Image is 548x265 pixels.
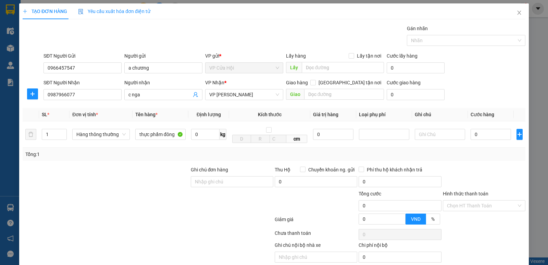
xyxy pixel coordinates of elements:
label: Hình thức thanh toán [443,191,488,196]
span: Cước hàng [471,112,494,117]
input: R [251,135,270,143]
strong: CHUYỂN PHÁT NHANH AN PHÚ QUÝ [10,5,60,28]
label: Cước lấy hàng [387,53,418,59]
label: Gán nhãn [407,26,428,31]
span: Chuyển khoản ng. gửi [306,166,357,173]
span: Giao hàng [286,80,308,85]
span: % [431,216,435,222]
div: Giảm giá [274,216,358,228]
span: TẠO ĐƠN HÀNG [23,9,67,14]
span: close [516,10,522,15]
span: SL [42,112,47,117]
span: [GEOGRAPHIC_DATA] tận nơi [316,79,384,86]
input: VD: Bàn, Ghế [135,129,186,140]
span: VP Nhận [205,80,224,85]
div: SĐT Người Nhận [43,79,122,86]
input: Ghi chú đơn hàng [191,176,273,187]
label: Ghi chú đơn hàng [191,167,228,172]
span: Tên hàng [135,112,158,117]
div: VP gửi [205,52,283,60]
span: VND [411,216,421,222]
span: Tổng cước [359,191,381,196]
input: Dọc đường [304,89,384,100]
span: Giá trị hàng [313,112,338,117]
input: C [270,135,287,143]
span: Lấy hàng [286,53,306,59]
span: cm [286,135,307,143]
span: kg [220,129,226,140]
span: Giao [286,89,304,100]
span: plus [517,132,522,137]
span: VP NGỌC HỒI [209,89,279,100]
button: plus [516,129,523,140]
th: Ghi chú [412,108,468,121]
div: Ghi chú nội bộ nhà xe [275,241,357,252]
span: Phí thu hộ khách nhận trả [364,166,425,173]
div: Chi phí nội bộ [359,241,441,252]
span: Yêu cầu xuất hóa đơn điện tử [78,9,150,14]
div: Chưa thanh toán [274,229,358,241]
button: plus [27,88,38,99]
input: Nhập ghi chú [275,252,357,263]
th: Loại phụ phí [356,108,412,121]
span: VP Cửa Hội [209,63,279,73]
input: D [232,135,251,143]
div: SĐT Người Gửi [43,52,122,60]
button: delete [25,129,36,140]
img: icon [78,9,84,14]
span: plus [27,91,38,97]
span: Đơn vị tính [72,112,98,117]
span: Định lượng [197,112,221,117]
span: Lấy [286,62,302,73]
div: Tổng: 1 [25,150,212,158]
div: Người nhận [124,79,202,86]
input: Dọc đường [302,62,384,73]
span: [GEOGRAPHIC_DATA], [GEOGRAPHIC_DATA] ↔ [GEOGRAPHIC_DATA] [10,29,60,52]
input: Cước lấy hàng [387,62,445,73]
input: 0 [313,129,353,140]
span: user-add [193,92,198,97]
span: Hàng thông thường [76,129,126,140]
span: plus [23,9,27,14]
div: Người gửi [124,52,202,60]
label: Cước giao hàng [387,80,421,85]
button: Close [510,3,529,23]
img: logo [3,37,9,71]
input: Cước giao hàng [387,89,445,100]
input: Ghi Chú [415,129,465,140]
span: Thu Hộ [275,167,290,172]
span: Lấy tận nơi [354,52,384,60]
span: Kích thước [258,112,282,117]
